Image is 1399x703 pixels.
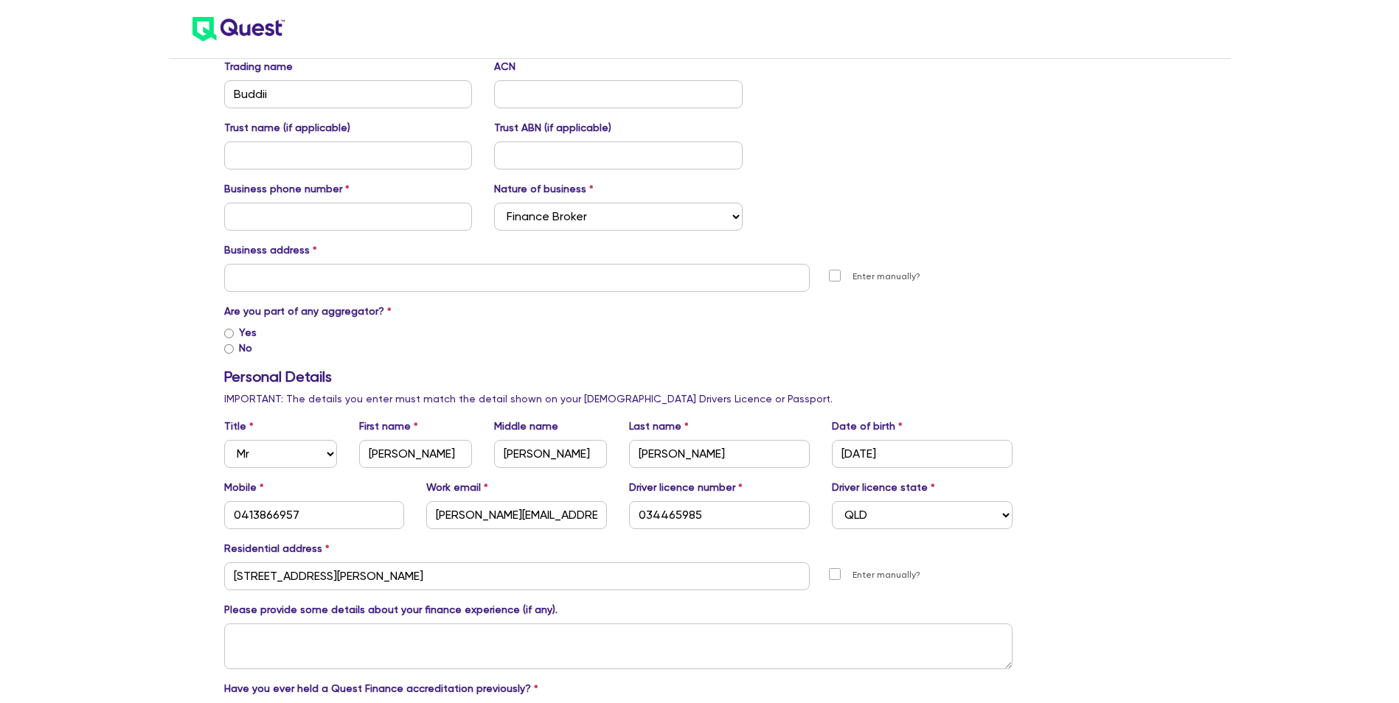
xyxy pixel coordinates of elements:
[192,17,285,41] img: quest-logo
[426,480,488,495] label: Work email
[832,480,935,495] label: Driver licence state
[832,419,903,434] label: Date of birth
[853,568,920,582] label: Enter manually?
[224,541,330,556] label: Residential address
[224,391,1013,407] p: IMPORTANT: The details you enter must match the detail shown on your [DEMOGRAPHIC_DATA] Drivers L...
[224,242,317,258] label: Business address
[359,419,418,434] label: First name
[239,325,257,340] label: Yes
[494,419,558,434] label: Middle name
[224,368,1013,385] h3: Personal Details
[224,59,293,74] label: Trading name
[494,120,611,136] label: Trust ABN (if applicable)
[832,440,1013,468] input: DD / MM / YYYY
[224,304,392,319] label: Are you part of any aggregator?
[853,270,920,284] label: Enter manually?
[224,602,558,618] label: Please provide some details about your finance experience (if any).
[224,681,538,696] label: Have you ever held a Quest Finance accreditation previously?
[224,120,350,136] label: Trust name (if applicable)
[224,181,350,197] label: Business phone number
[239,340,252,356] label: No
[224,419,254,434] label: Title
[494,181,594,197] label: Nature of business
[629,419,689,434] label: Last name
[629,480,743,495] label: Driver licence number
[224,480,264,495] label: Mobile
[494,59,515,74] label: ACN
